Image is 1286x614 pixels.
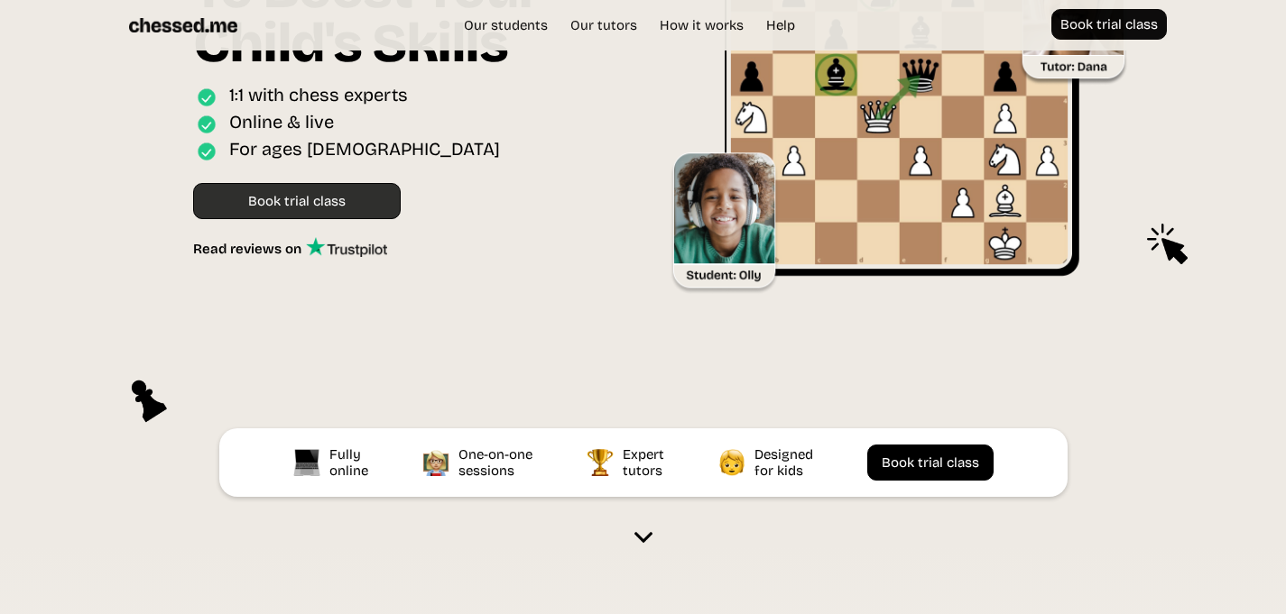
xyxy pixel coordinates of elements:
div: Fully online [329,446,373,479]
div: Online & live [229,111,334,137]
a: Read reviews on [193,237,387,257]
div: 1:1 with chess experts [229,84,408,110]
div: Designed for kids [754,446,818,479]
div: Read reviews on [193,241,306,257]
a: How it works [651,16,753,34]
a: Our tutors [561,16,646,34]
div: For ages [DEMOGRAPHIC_DATA] [229,138,500,164]
a: Book trial class [193,183,401,219]
div: Expert tutors [623,446,669,479]
a: Book trial class [867,444,994,481]
a: Book trial class [1051,9,1167,40]
a: Our students [455,16,557,34]
div: One-on-one sessions [458,446,537,479]
a: Help [757,16,804,34]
